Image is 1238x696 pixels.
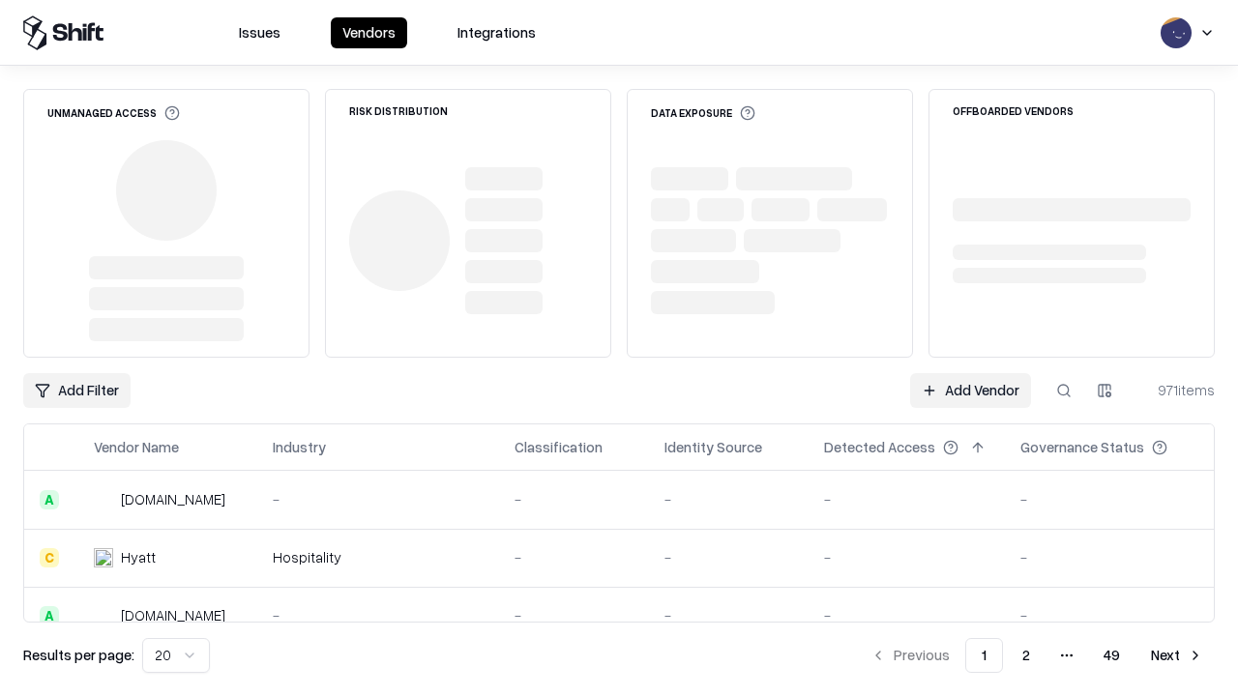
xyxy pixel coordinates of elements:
nav: pagination [859,638,1215,673]
div: Unmanaged Access [47,105,180,121]
div: - [273,605,484,625]
div: Data Exposure [651,105,755,121]
div: Risk Distribution [349,105,448,116]
div: Classification [515,437,603,457]
div: - [824,605,989,625]
div: Hyatt [121,547,156,567]
button: Vendors [331,17,407,48]
div: A [40,606,59,625]
div: C [40,548,59,567]
button: 2 [1007,638,1046,673]
div: - [1020,489,1198,509]
a: Add Vendor [910,373,1031,408]
div: Hospitality [273,547,484,567]
button: Integrations [446,17,547,48]
div: - [515,547,634,567]
div: - [273,489,484,509]
div: - [824,489,989,509]
p: Results per page: [23,645,134,665]
button: 49 [1088,638,1135,673]
div: - [1020,605,1198,625]
button: 1 [965,638,1003,673]
div: 971 items [1137,380,1215,400]
div: Offboarded Vendors [953,105,1074,116]
div: Detected Access [824,437,935,457]
div: Governance Status [1020,437,1144,457]
img: Hyatt [94,548,113,567]
button: Issues [227,17,292,48]
div: - [824,547,989,567]
div: [DOMAIN_NAME] [121,605,225,625]
img: intrado.com [94,490,113,509]
img: primesec.co.il [94,606,113,625]
div: Vendor Name [94,437,179,457]
div: Identity Source [664,437,762,457]
div: - [515,605,634,625]
div: - [664,547,793,567]
div: - [664,489,793,509]
button: Next [1139,638,1215,673]
button: Add Filter [23,373,131,408]
div: [DOMAIN_NAME] [121,489,225,509]
div: - [664,605,793,625]
div: - [1020,547,1198,567]
div: Industry [273,437,326,457]
div: - [515,489,634,509]
div: A [40,490,59,509]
